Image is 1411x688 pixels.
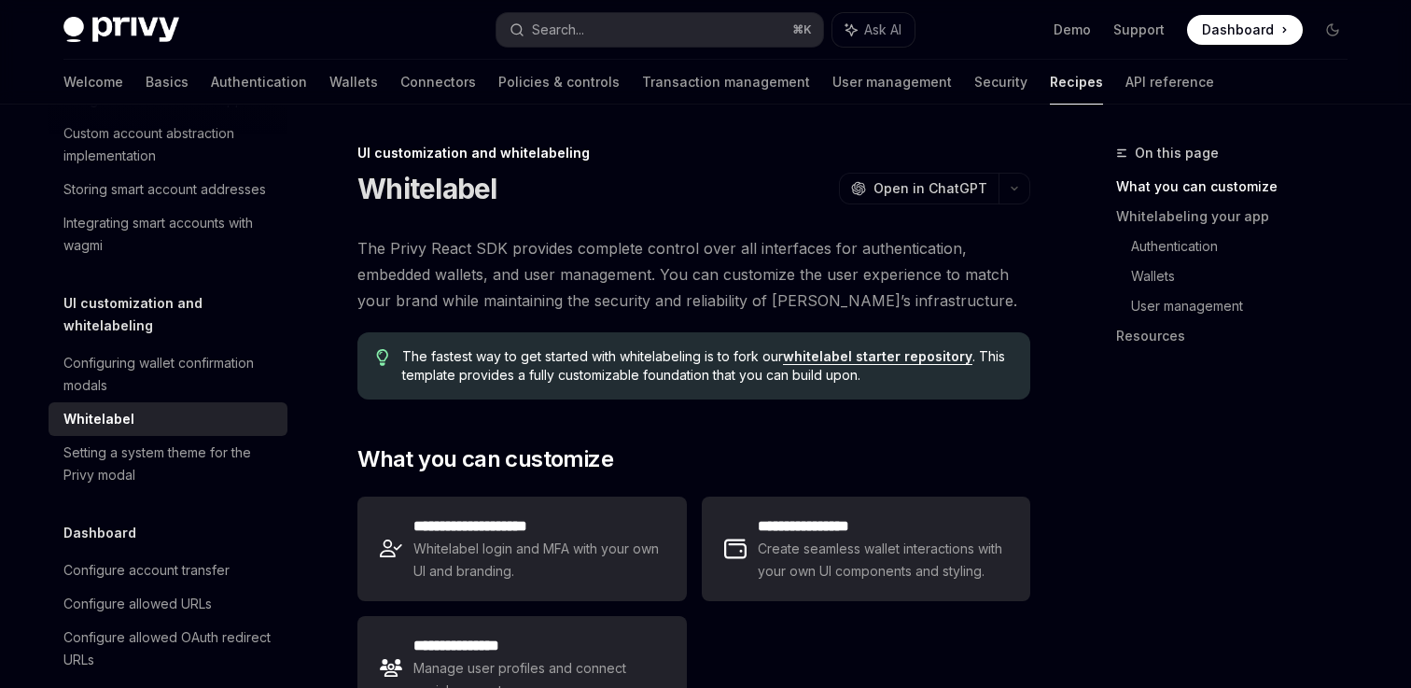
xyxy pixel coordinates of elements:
[63,122,276,167] div: Custom account abstraction implementation
[49,554,287,587] a: Configure account transfer
[496,13,823,47] button: Search...⌘K
[357,172,497,205] h1: Whitelabel
[839,173,999,204] button: Open in ChatGPT
[1125,60,1214,105] a: API reference
[63,292,287,337] h5: UI customization and whitelabeling
[63,352,276,397] div: Configuring wallet confirmation modals
[63,408,134,430] div: Whitelabel
[642,60,810,105] a: Transaction management
[1116,202,1362,232] a: Whitelabeling your app
[63,593,212,615] div: Configure allowed URLs
[873,179,987,198] span: Open in ChatGPT
[146,60,189,105] a: Basics
[792,22,812,37] span: ⌘ K
[357,235,1030,314] span: The Privy React SDK provides complete control over all interfaces for authentication, embedded wa...
[49,346,287,402] a: Configuring wallet confirmation modals
[63,212,276,257] div: Integrating smart accounts with wagmi
[63,60,123,105] a: Welcome
[63,626,276,671] div: Configure allowed OAuth redirect URLs
[63,522,136,544] h5: Dashboard
[832,60,952,105] a: User management
[1054,21,1091,39] a: Demo
[1113,21,1165,39] a: Support
[1050,60,1103,105] a: Recipes
[49,436,287,492] a: Setting a system theme for the Privy modal
[532,19,584,41] div: Search...
[1131,261,1362,291] a: Wallets
[1202,21,1274,39] span: Dashboard
[832,13,915,47] button: Ask AI
[1135,142,1219,164] span: On this page
[211,60,307,105] a: Authentication
[63,442,276,486] div: Setting a system theme for the Privy modal
[1116,321,1362,351] a: Resources
[376,349,389,366] svg: Tip
[702,497,1030,601] a: **** **** **** *Create seamless wallet interactions with your own UI components and styling.
[1187,15,1303,45] a: Dashboard
[357,144,1030,162] div: UI customization and whitelabeling
[49,402,287,436] a: Whitelabel
[498,60,620,105] a: Policies & controls
[63,559,230,582] div: Configure account transfer
[329,60,378,105] a: Wallets
[783,348,972,365] a: whitelabel starter repository
[49,173,287,206] a: Storing smart account addresses
[413,538,664,583] span: Whitelabel login and MFA with your own UI and branding.
[402,347,1012,385] span: The fastest way to get started with whitelabeling is to fork our . This template provides a fully...
[357,444,613,474] span: What you can customize
[49,206,287,262] a: Integrating smart accounts with wagmi
[864,21,901,39] span: Ask AI
[63,178,266,201] div: Storing smart account addresses
[63,17,179,43] img: dark logo
[1131,291,1362,321] a: User management
[49,587,287,621] a: Configure allowed URLs
[758,538,1008,583] span: Create seamless wallet interactions with your own UI components and styling.
[49,117,287,173] a: Custom account abstraction implementation
[49,621,287,677] a: Configure allowed OAuth redirect URLs
[1318,15,1348,45] button: Toggle dark mode
[1116,172,1362,202] a: What you can customize
[400,60,476,105] a: Connectors
[974,60,1027,105] a: Security
[1131,232,1362,261] a: Authentication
